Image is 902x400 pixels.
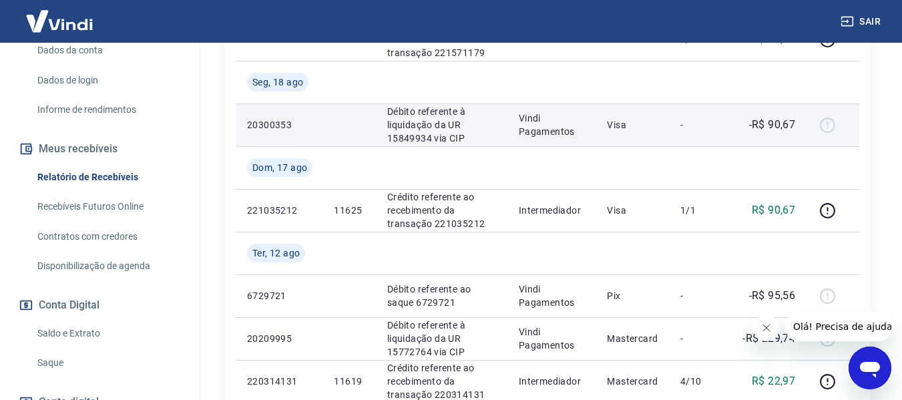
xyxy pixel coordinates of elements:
button: Conta Digital [16,290,184,320]
p: Pix [607,289,659,303]
p: 11619 [334,375,365,388]
span: Olá! Precisa de ajuda? [8,9,112,20]
iframe: Fechar mensagem [753,315,780,341]
p: Débito referente à liquidação da UR 15849934 via CIP [387,105,497,145]
p: Mastercard [607,332,659,345]
p: Débito referente à liquidação da UR 15772764 via CIP [387,319,497,359]
p: -R$ 90,67 [749,117,796,133]
p: Intermediador [519,204,586,217]
p: Vindi Pagamentos [519,112,586,138]
iframe: Botão para abrir a janela de mensagens [849,347,891,389]
span: Dom, 17 ago [252,161,307,174]
a: Disponibilização de agenda [32,252,184,280]
p: R$ 22,97 [752,373,795,389]
a: Saldo e Extrato [32,320,184,347]
p: Visa [607,118,659,132]
p: R$ 90,67 [752,202,795,218]
iframe: Mensagem da empresa [785,312,891,341]
button: Sair [838,9,886,34]
a: Dados de login [32,67,184,94]
p: -R$ 229,74 [742,331,795,347]
p: 20300353 [247,118,312,132]
a: Relatório de Recebíveis [32,164,184,191]
p: - [680,332,720,345]
a: Recebíveis Futuros Online [32,193,184,220]
p: Intermediador [519,375,586,388]
p: Vindi Pagamentos [519,325,586,352]
button: Meus recebíveis [16,134,184,164]
span: Seg, 18 ago [252,75,303,89]
p: 11625 [334,204,365,217]
p: 20209995 [247,332,312,345]
p: Visa [607,204,659,217]
span: Ter, 12 ago [252,246,300,260]
p: 1/1 [680,204,720,217]
p: Mastercard [607,375,659,388]
p: 221035212 [247,204,312,217]
a: Saque [32,349,184,377]
p: Vindi Pagamentos [519,282,586,309]
p: -R$ 95,56 [749,288,796,304]
p: - [680,118,720,132]
a: Informe de rendimentos [32,96,184,124]
p: 4/10 [680,375,720,388]
p: Débito referente ao saque 6729721 [387,282,497,309]
p: 6729721 [247,289,312,303]
p: Crédito referente ao recebimento da transação 221035212 [387,190,497,230]
img: Vindi [16,1,103,41]
a: Dados da conta [32,37,184,64]
a: Contratos com credores [32,223,184,250]
p: - [680,289,720,303]
p: 220314131 [247,375,312,388]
